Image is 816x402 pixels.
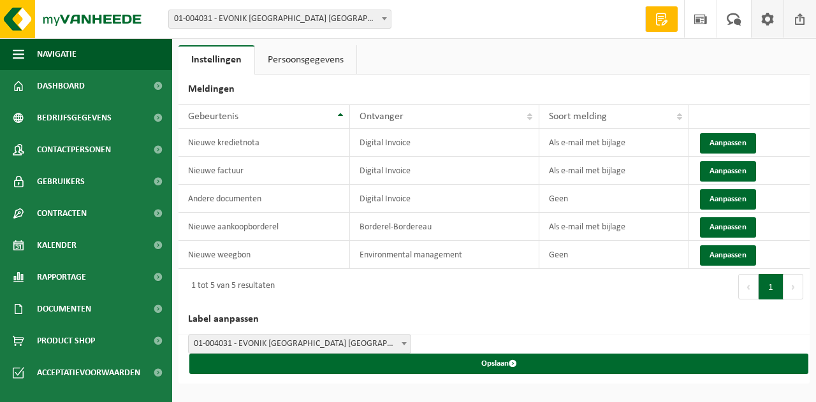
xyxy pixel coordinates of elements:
span: Contracten [37,197,87,229]
span: Gebeurtenis [188,111,238,122]
h2: Meldingen [178,75,810,104]
td: Nieuwe kredietnota [178,129,350,157]
span: Contactpersonen [37,134,111,166]
span: 01-004031 - EVONIK ANTWERPEN NV - ANTWERPEN [189,335,411,353]
span: Ontvanger [360,111,404,122]
span: Rapportage [37,261,86,293]
span: Kalender [37,229,76,261]
button: Aanpassen [700,133,756,154]
span: Soort melding [549,111,607,122]
td: Nieuwe factuur [178,157,350,185]
span: Navigatie [37,38,76,70]
td: Als e-mail met bijlage [539,157,689,185]
span: Documenten [37,293,91,325]
td: Digital Invoice [350,185,539,213]
a: Persoonsgegevens [255,45,356,75]
span: Gebruikers [37,166,85,197]
button: 1 [759,274,783,299]
td: Andere documenten [178,185,350,213]
span: Product Shop [37,325,95,357]
button: Aanpassen [700,217,756,238]
span: Bedrijfsgegevens [37,102,112,134]
td: Als e-mail met bijlage [539,129,689,157]
button: Next [783,274,803,299]
td: Digital Invoice [350,129,539,157]
span: Dashboard [37,70,85,102]
td: Nieuwe aankoopborderel [178,213,350,241]
span: 01-004031 - EVONIK ANTWERPEN NV - ANTWERPEN [168,10,391,29]
div: 1 tot 5 van 5 resultaten [185,275,275,298]
td: Nieuwe weegbon [178,241,350,269]
span: 01-004031 - EVONIK ANTWERPEN NV - ANTWERPEN [188,334,411,354]
td: Environmental management [350,241,539,269]
button: Aanpassen [700,161,756,182]
td: Digital Invoice [350,157,539,185]
a: Instellingen [178,45,254,75]
td: Geen [539,185,689,213]
span: Acceptatievoorwaarden [37,357,140,389]
h2: Label aanpassen [178,305,810,334]
span: 01-004031 - EVONIK ANTWERPEN NV - ANTWERPEN [169,10,391,28]
td: Geen [539,241,689,269]
button: Aanpassen [700,189,756,210]
button: Previous [738,274,759,299]
td: Borderel-Bordereau [350,213,539,241]
button: Opslaan [189,354,808,374]
button: Aanpassen [700,245,756,266]
td: Als e-mail met bijlage [539,213,689,241]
